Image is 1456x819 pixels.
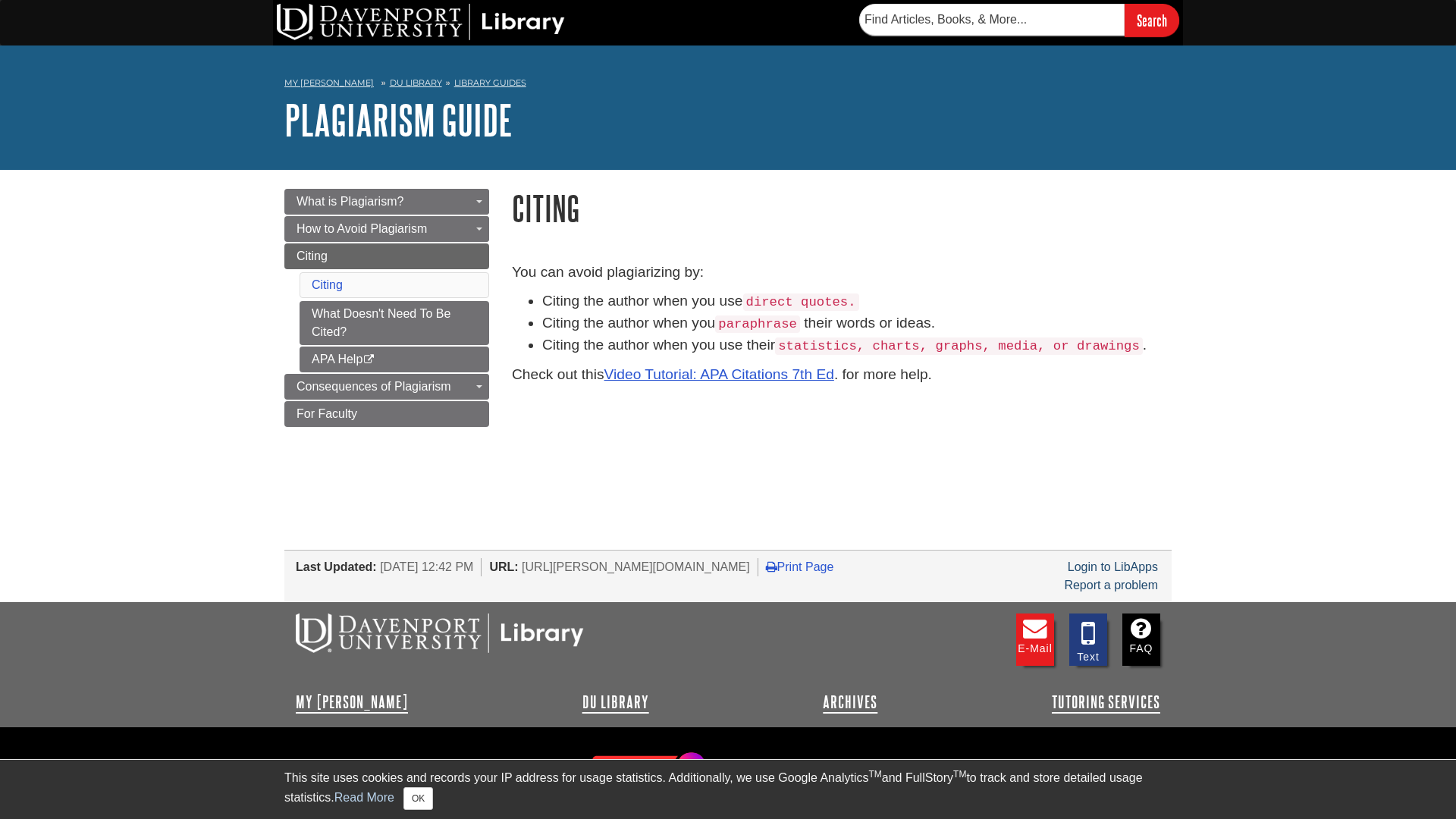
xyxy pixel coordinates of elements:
code: statistics, charts, graphs, media, or drawings [775,337,1143,355]
a: Read More [334,791,394,804]
a: Archives [823,693,877,711]
span: Last Updated: [296,560,377,573]
span: What is Plagiarism? [297,195,403,208]
a: How to Avoid Plagiarism [284,216,489,242]
code: direct quotes. [743,293,859,311]
span: [DATE] 12:42 PM [380,560,473,573]
a: APA Help [300,347,489,372]
i: Print Page [766,560,777,573]
span: Consequences of Plagiarism [297,380,451,393]
div: Guide Page Menu [284,189,489,427]
a: My [PERSON_NAME] [284,77,374,89]
img: Follow Us! Instagram [585,746,710,789]
a: What is Plagiarism? [284,189,489,215]
sup: TM [953,769,966,780]
li: Citing the author when you use [542,290,1172,312]
i: This link opens in a new window [362,355,375,365]
p: Check out this . for more help. [512,364,1172,386]
a: Plagiarism Guide [284,96,513,143]
a: My [PERSON_NAME] [296,693,408,711]
input: Search [1125,4,1179,36]
input: Find Articles, Books, & More... [859,4,1125,36]
code: paraphrase [715,315,800,333]
a: Text [1069,613,1107,666]
span: For Faculty [297,407,357,420]
button: Close [403,787,433,810]
a: For Faculty [284,401,489,427]
a: Report a problem [1064,579,1158,591]
a: Citing [284,243,489,269]
form: Searches DU Library's articles, books, and more [859,4,1179,36]
div: This site uses cookies and records your IP address for usage statistics. Additionally, we use Goo... [284,769,1172,810]
img: DU Library [277,4,565,40]
a: DU Library [582,693,649,711]
sup: TM [868,769,881,780]
a: Contact DU Library [453,752,576,778]
span: [URL][PERSON_NAME][DOMAIN_NAME] [522,560,750,573]
a: E-mail [1016,613,1054,666]
nav: breadcrumb [284,73,1172,97]
img: DU Libraries [296,613,584,653]
a: DU Library [390,77,442,88]
span: How to Avoid Plagiarism [297,222,427,235]
li: Citing the author when you their words or ideas. [542,312,1172,334]
span: Citing [297,249,328,262]
a: Consequences of Plagiarism [284,374,489,400]
a: Login to LibApps [1068,560,1158,573]
a: Print Page [766,560,834,573]
p: You can avoid plagiarizing by: [512,262,1172,284]
a: Library Guides: Site Index [296,752,450,778]
a: Library Guides [454,77,526,88]
a: Video Tutorial: APA Citations 7th Ed [604,366,834,382]
a: Citing [312,278,343,291]
a: Tutoring Services [1052,693,1160,711]
a: FAQ [1122,613,1160,666]
li: Citing the author when you use their . [542,334,1172,356]
span: URL: [489,560,518,573]
h1: Citing [512,189,1172,227]
a: What Doesn't Need To Be Cited? [300,301,489,345]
